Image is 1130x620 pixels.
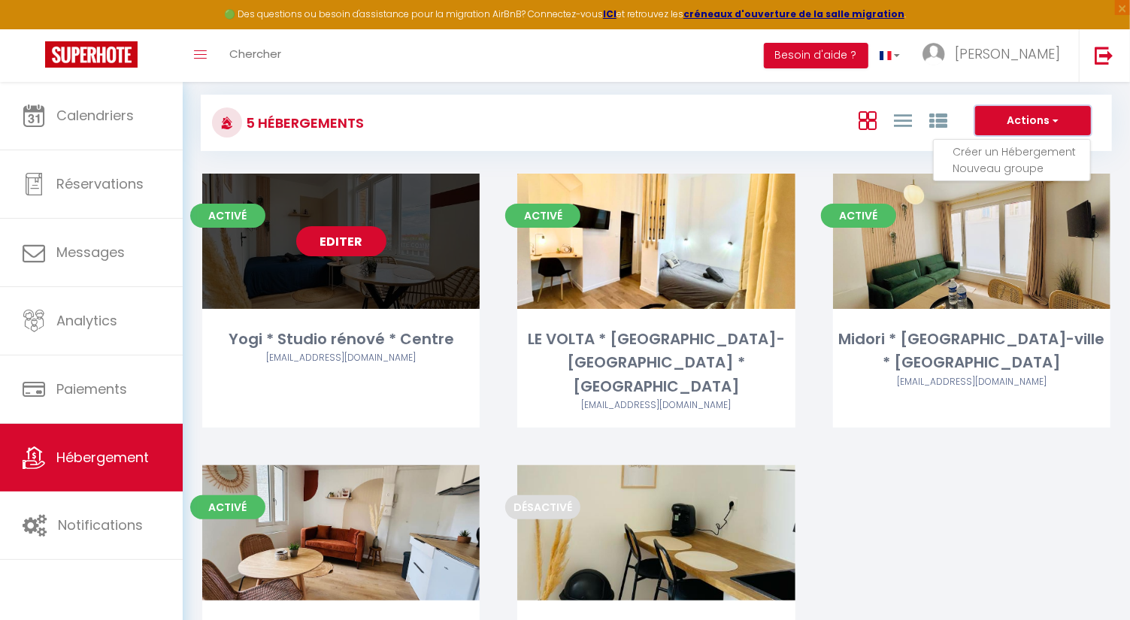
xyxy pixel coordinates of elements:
[242,106,364,140] h3: 5 Hébergements
[24,39,36,51] img: website_grey.svg
[39,39,170,51] div: Domaine: [DOMAIN_NAME]
[953,160,1090,177] li: Nouveau groupe
[56,448,149,467] span: Hébergement
[218,29,292,82] a: Chercher
[58,516,143,534] span: Notifications
[77,89,116,98] div: Domaine
[12,6,57,51] button: Ouvrir le widget de chat LiveChat
[45,41,138,68] img: Super Booking
[61,87,73,99] img: tab_domain_overview_orange.svg
[894,107,912,132] a: Vue en Liste
[833,328,1110,375] div: Midori * [GEOGRAPHIC_DATA]-ville * [GEOGRAPHIC_DATA]
[42,24,74,36] div: v 4.0.25
[202,328,480,351] div: Yogi * Studio rénové * Centre
[922,43,945,65] img: ...
[975,106,1091,136] button: Actions
[517,398,795,413] div: Airbnb
[683,8,904,20] a: créneaux d'ouverture de la salle migration
[859,107,877,132] a: Vue en Box
[56,243,125,262] span: Messages
[764,43,868,68] button: Besoin d'aide ?
[603,8,617,20] a: ICI
[24,24,36,36] img: logo_orange.svg
[821,204,896,228] span: Activé
[56,106,134,125] span: Calendriers
[229,46,281,62] span: Chercher
[517,328,795,398] div: LE VOLTA * [GEOGRAPHIC_DATA]-[GEOGRAPHIC_DATA] * [GEOGRAPHIC_DATA]
[929,107,947,132] a: Vue par Groupe
[505,495,580,519] span: Désactivé
[56,380,127,398] span: Paiements
[187,89,230,98] div: Mots-clés
[190,495,265,519] span: Activé
[1095,46,1113,65] img: logout
[505,204,580,228] span: Activé
[833,375,1110,389] div: Airbnb
[56,174,144,193] span: Réservations
[911,29,1079,82] a: ... [PERSON_NAME]
[955,44,1060,63] span: [PERSON_NAME]
[190,204,265,228] span: Activé
[953,144,1090,160] li: Créer un Hébergement
[202,351,480,365] div: Airbnb
[56,311,117,330] span: Analytics
[171,87,183,99] img: tab_keywords_by_traffic_grey.svg
[296,226,386,256] a: Editer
